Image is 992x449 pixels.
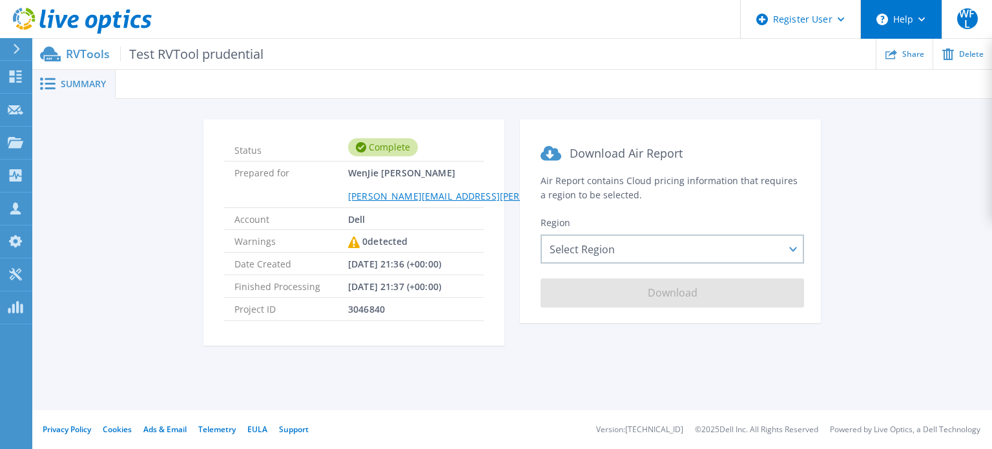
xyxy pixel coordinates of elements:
[234,298,348,320] span: Project ID
[120,47,263,61] span: Test RVTool prudential
[247,424,267,435] a: EULA
[348,162,649,207] span: WenJie [PERSON_NAME]
[348,275,441,297] span: [DATE] 21:37 (+00:00)
[348,208,366,229] span: Dell
[695,426,818,434] li: © 2025 Dell Inc. All Rights Reserved
[596,426,683,434] li: Version: [TECHNICAL_ID]
[957,8,978,29] span: WFL
[66,47,263,61] p: RVTools
[348,138,418,156] div: Complete
[234,275,348,297] span: Finished Processing
[959,50,984,58] span: Delete
[234,208,348,229] span: Account
[348,190,649,202] a: [PERSON_NAME][EMAIL_ADDRESS][PERSON_NAME][DOMAIN_NAME]
[541,216,570,229] span: Region
[43,424,91,435] a: Privacy Policy
[234,162,348,207] span: Prepared for
[143,424,187,435] a: Ads & Email
[61,79,106,89] span: Summary
[234,139,348,156] span: Status
[198,424,236,435] a: Telemetry
[541,235,804,264] div: Select Region
[234,253,348,275] span: Date Created
[348,298,385,320] span: 3046840
[234,230,348,252] span: Warnings
[279,424,309,435] a: Support
[541,174,798,201] span: Air Report contains Cloud pricing information that requires a region to be selected.
[348,230,408,253] div: 0 detected
[830,426,980,434] li: Powered by Live Optics, a Dell Technology
[570,145,683,161] span: Download Air Report
[348,253,441,275] span: [DATE] 21:36 (+00:00)
[541,278,804,308] button: Download
[902,50,924,58] span: Share
[103,424,132,435] a: Cookies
